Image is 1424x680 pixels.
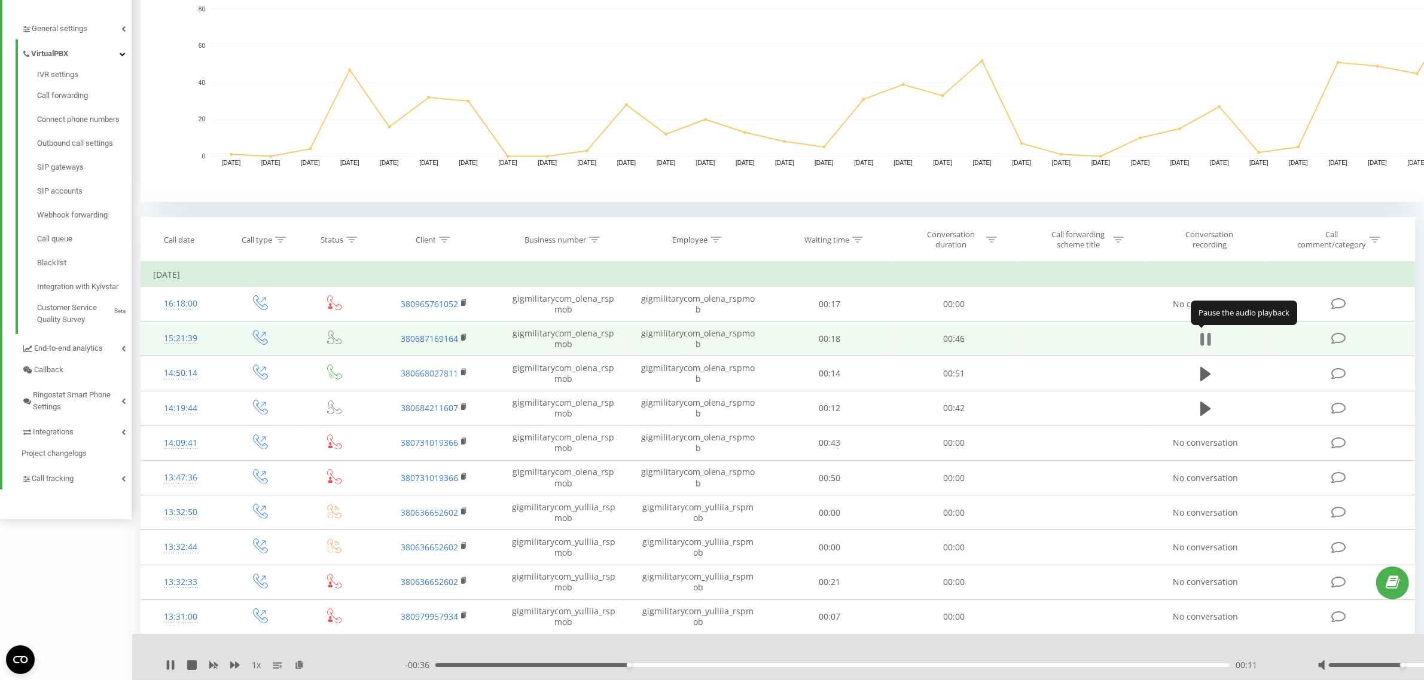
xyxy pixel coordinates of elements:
a: Ringostat Smart Phone Settings [22,381,132,418]
td: 00:50 [768,461,892,495]
div: 13:31:00 [153,605,209,629]
td: gigmilitarycom_yulliia_rspmob [499,530,628,565]
button: Open CMP widget [6,645,35,674]
text: [DATE] [578,160,597,167]
span: Blacklist [37,257,66,269]
a: 380636652602 [401,541,458,553]
td: gigmilitarycom_olena_rspmob [629,391,768,425]
text: [DATE] [498,160,517,167]
text: [DATE] [261,160,280,167]
text: [DATE] [657,160,676,167]
span: General settings [32,23,87,35]
text: [DATE] [617,160,636,167]
td: 00:07 [768,599,892,634]
text: [DATE] [1131,160,1150,167]
td: 00:21 [768,565,892,599]
td: gigmilitarycom_olena_rspmob [499,356,628,391]
text: [DATE] [1210,160,1229,167]
a: Call tracking [22,464,132,489]
text: [DATE] [1289,160,1308,167]
span: Integration with Kyivstar [37,281,118,293]
text: [DATE] [815,160,834,167]
td: 00:42 [892,391,1017,425]
text: [DATE] [775,160,794,167]
div: 16:18:00 [153,292,209,316]
span: Customer Service Quality Survey [37,302,111,326]
text: 60 [199,43,206,50]
div: Client [416,235,436,245]
div: Call comment/category [1297,229,1367,250]
span: Project changelogs [22,448,87,460]
text: [DATE] [854,160,873,167]
td: gigmilitarycom_yulliia_rspmob [629,495,768,530]
div: 13:32:50 [153,501,209,524]
a: 380731019366 [401,437,458,448]
span: Outbound call settings [37,137,113,149]
a: 380668027811 [401,367,458,379]
td: 00:00 [892,461,1017,495]
td: 00:12 [768,391,892,425]
td: 00:00 [892,495,1017,530]
div: Employee [672,235,708,245]
td: gigmilitarycom_olena_rspmob [629,461,768,495]
td: 00:51 [892,356,1017,391]
div: Conversation recording [1170,229,1248,250]
span: No conversation [1173,298,1238,310]
td: gigmilitarycom_olena_rspmob [499,425,628,460]
text: 20 [199,117,206,123]
text: 40 [199,79,206,86]
span: No conversation [1173,576,1238,587]
span: Call tracking [32,473,74,485]
td: 00:17 [768,287,892,321]
a: Connect phone numbers [37,108,132,131]
td: gigmilitarycom_olena_rspmob [499,391,628,425]
a: 380687169164 [401,333,458,344]
div: 14:50:14 [153,362,209,385]
div: 14:09:41 [153,431,209,455]
td: gigmilitarycom_yulliia_rspmob [629,599,768,634]
a: 380965761052 [401,298,458,310]
div: 15:21:39 [153,327,209,350]
a: Project changelogs [22,443,132,464]
a: 380636652602 [401,507,458,518]
td: gigmilitarycom_yulliia_rspmob [499,495,628,530]
text: [DATE] [340,160,359,167]
span: No conversation [1173,611,1238,622]
span: Webhook forwarding [37,209,108,221]
span: No conversation [1173,507,1238,518]
text: [DATE] [1368,160,1388,167]
span: Ringostat Smart Phone Settings [33,389,121,413]
div: 13:47:36 [153,466,209,489]
td: 00:18 [768,321,892,356]
a: Call queue [37,227,132,251]
div: Call date [164,235,194,245]
td: gigmilitarycom_olena_rspmob [629,287,768,321]
td: 00:00 [892,425,1017,460]
td: 00:43 [768,425,892,460]
a: Call forwarding [37,84,132,108]
div: Waiting time [804,235,849,245]
td: 00:14 [768,356,892,391]
span: SIP accounts [37,185,83,197]
div: 13:32:33 [153,571,209,594]
td: 00:00 [768,530,892,565]
td: gigmilitarycom_yulliia_rspmob [499,565,628,599]
a: End-to-end analytics [22,334,132,359]
a: 380684211607 [401,402,458,413]
span: IVR settings [37,69,78,81]
a: IVR settings [37,69,132,84]
span: 00:11 [1236,659,1257,671]
td: gigmilitarycom_olena_rspmob [499,287,628,321]
td: gigmilitarycom_olena_rspmob [629,425,768,460]
span: No conversation [1173,472,1238,483]
text: [DATE] [933,160,952,167]
a: 380636652602 [401,576,458,587]
text: [DATE] [380,160,399,167]
a: General settings [22,14,132,39]
td: 00:00 [892,599,1017,634]
td: 00:00 [892,565,1017,599]
span: Call queue [37,233,72,245]
div: Call forwarding scheme title [1046,229,1110,250]
div: 14:19:44 [153,397,209,420]
td: gigmilitarycom_yulliia_rspmob [629,565,768,599]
